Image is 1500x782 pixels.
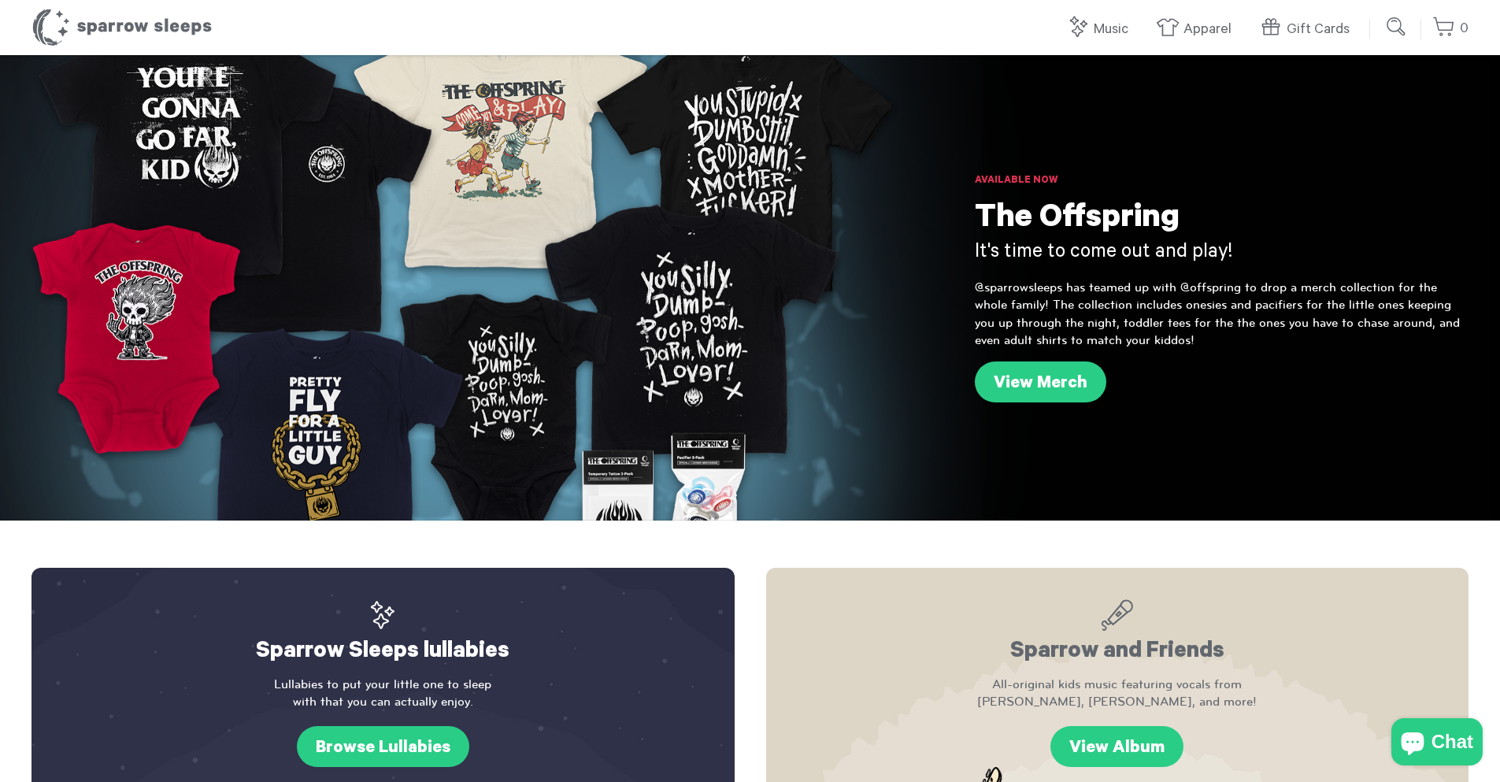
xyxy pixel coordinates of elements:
p: All-original kids music featuring vocals from [798,676,1438,711]
a: View Merch [975,361,1106,402]
span: with that you can actually enjoy. [63,693,703,710]
inbox-online-store-chat: Shopify online store chat [1387,718,1487,769]
a: Music [1066,13,1136,46]
h1: Sparrow Sleeps [31,8,213,47]
a: Apparel [1156,13,1239,46]
a: Gift Cards [1259,13,1357,46]
a: Browse Lullabies [297,726,469,767]
a: View Album [1050,726,1183,767]
p: @sparrowsleeps has teamed up with @offspring to drop a merch collection for the whole family! The... [975,279,1469,350]
h2: Sparrow Sleeps lullabies [63,599,703,668]
h6: Available Now [975,173,1469,189]
h2: Sparrow and Friends [798,599,1438,668]
h3: It's time to come out and play! [975,240,1469,267]
input: Submit [1381,11,1413,43]
p: Lullabies to put your little one to sleep [63,676,703,711]
h1: The Offspring [975,201,1469,240]
a: 0 [1432,12,1469,46]
span: [PERSON_NAME], [PERSON_NAME], and more! [798,693,1438,710]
